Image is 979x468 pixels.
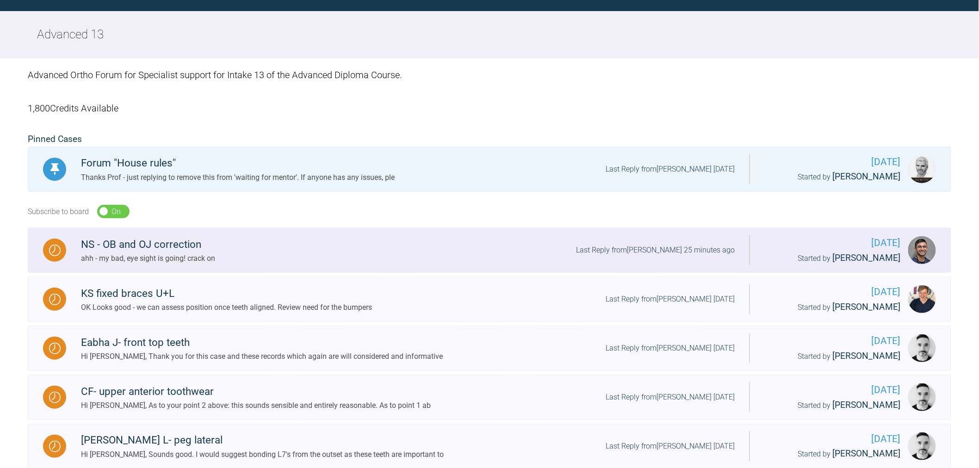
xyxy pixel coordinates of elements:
img: Derek Lombard [908,334,936,362]
div: Subscribe to board [28,206,89,218]
div: Forum "House rules" [81,155,395,172]
span: [PERSON_NAME] [833,351,901,361]
span: [DATE] [765,382,901,398]
div: KS fixed braces U+L [81,285,372,302]
div: CF- upper anterior toothwear [81,383,431,400]
h2: Pinned Cases [28,132,951,147]
span: [DATE] [765,333,901,349]
div: Eabha J- front top teeth [81,334,443,351]
div: Started by [765,349,901,363]
a: PinnedForum "House rules"Thanks Prof - just replying to remove this from 'waiting for mentor'. If... [28,147,951,192]
span: [PERSON_NAME] [833,400,901,410]
div: Hi [PERSON_NAME], Sounds good. I would suggest bonding L7's from the outset as these teeth are im... [81,449,444,461]
div: Last Reply from [PERSON_NAME] [DATE] [606,440,735,452]
div: OK Looks good - we can assess position once teeth aligned. Review need for the bumpers [81,302,372,314]
span: [PERSON_NAME] [833,302,901,312]
img: Derek Lombard [908,432,936,460]
div: Last Reply from [PERSON_NAME] [DATE] [606,342,735,354]
img: Waiting [49,245,61,256]
span: [DATE] [765,154,901,170]
div: Started by [765,300,901,314]
div: Thanks Prof - just replying to remove this from 'waiting for mentor'. If anyone has any issues, ple [81,172,395,184]
img: Adam Moosa [908,236,936,264]
img: Jack Gardner [908,285,936,313]
div: Hi [PERSON_NAME], Thank you for this case and these records which again are will considered and i... [81,351,443,363]
div: ahh - my bad, eye sight is going! crack on [81,252,215,265]
a: WaitingNS - OB and OJ correctionahh - my bad, eye sight is going! crack onLast Reply from[PERSON_... [28,228,951,273]
div: Last Reply from [PERSON_NAME] 25 minutes ago [576,244,735,256]
h2: Advanced 13 [37,25,104,44]
span: [PERSON_NAME] [833,252,901,263]
img: Waiting [49,294,61,305]
img: Waiting [49,441,61,452]
div: Last Reply from [PERSON_NAME] [DATE] [606,293,735,305]
img: Pinned [49,163,61,175]
div: [PERSON_NAME] L- peg lateral [81,432,444,449]
div: Last Reply from [PERSON_NAME] [DATE] [606,163,735,175]
img: Waiting [49,392,61,403]
span: [DATE] [765,235,901,251]
div: On [112,206,121,218]
div: Advanced Ortho Forum for Specialist support for Intake 13 of the Advanced Diploma Course. [28,58,951,92]
div: 1,800 Credits Available [28,92,951,125]
img: Derek Lombard [908,383,936,411]
div: Started by [765,398,901,413]
div: Started by [765,447,901,461]
div: NS - OB and OJ correction [81,236,215,253]
div: Started by [765,251,901,265]
span: [DATE] [765,284,901,300]
img: Ross Hobson [908,155,936,183]
span: [PERSON_NAME] [833,448,901,459]
div: Last Reply from [PERSON_NAME] [DATE] [606,391,735,403]
a: WaitingCF- upper anterior toothwearHi [PERSON_NAME], As to your point 2 above: this sounds sensib... [28,375,951,420]
img: Waiting [49,343,61,354]
span: [DATE] [765,431,901,447]
span: [PERSON_NAME] [833,171,901,182]
a: WaitingEabha J- front top teethHi [PERSON_NAME], Thank you for this case and these records which ... [28,326,951,371]
a: WaitingKS fixed braces U+LOK Looks good - we can assess position once teeth aligned. Review need ... [28,277,951,322]
div: Started by [765,170,901,184]
div: Hi [PERSON_NAME], As to your point 2 above: this sounds sensible and entirely reasonable. As to p... [81,400,431,412]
